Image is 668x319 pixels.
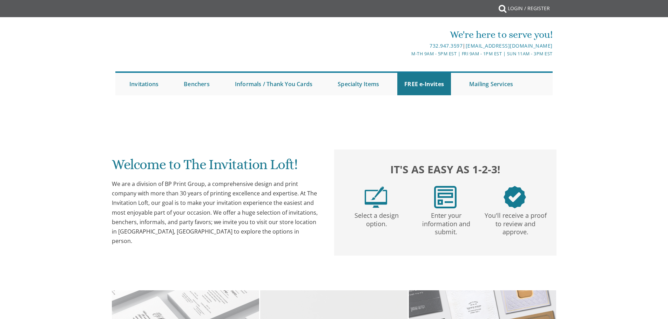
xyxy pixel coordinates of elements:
div: | [262,42,553,50]
a: FREE e-Invites [397,73,451,95]
a: 732.947.3597 [430,42,463,49]
a: [EMAIL_ADDRESS][DOMAIN_NAME] [466,42,553,49]
a: Mailing Services [462,73,520,95]
p: You'll receive a proof to review and approve. [482,208,549,236]
img: step3.png [504,186,526,208]
p: Enter your information and submit. [413,208,479,236]
div: We are a division of BP Print Group, a comprehensive design and print company with more than 30 y... [112,179,320,246]
img: step1.png [365,186,387,208]
p: Select a design option. [343,208,410,228]
div: We're here to serve you! [262,28,553,42]
a: Informals / Thank You Cards [228,73,319,95]
img: step2.png [434,186,457,208]
a: Invitations [122,73,166,95]
a: Specialty Items [331,73,386,95]
div: M-Th 9am - 5pm EST | Fri 9am - 1pm EST | Sun 11am - 3pm EST [262,50,553,57]
h2: It's as easy as 1-2-3! [341,161,549,177]
h1: Welcome to The Invitation Loft! [112,157,320,178]
a: Benchers [177,73,217,95]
